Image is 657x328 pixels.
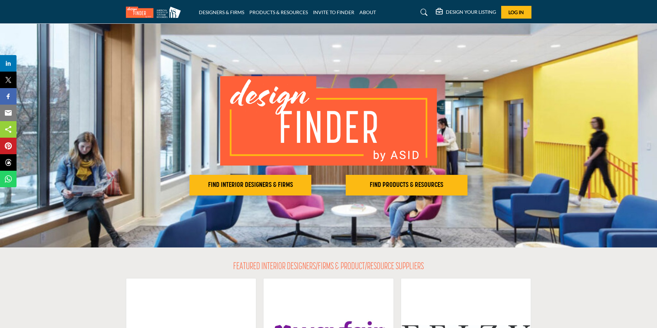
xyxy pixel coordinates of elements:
a: PRODUCTS & RESOURCES [249,9,308,15]
h2: FEATURED INTERIOR DESIGNERS/FIRMS & PRODUCT/RESOURCE SUPPLIERS [233,261,424,273]
a: INVITE TO FINDER [313,9,354,15]
a: DESIGNERS & FIRMS [199,9,244,15]
h2: FIND PRODUCTS & RESOURCES [348,181,465,189]
button: FIND INTERIOR DESIGNERS & FIRMS [190,175,311,195]
img: Site Logo [126,7,184,18]
span: Log In [508,9,524,15]
h2: FIND INTERIOR DESIGNERS & FIRMS [192,181,309,189]
h5: DESIGN YOUR LISTING [446,9,496,15]
button: FIND PRODUCTS & RESOURCES [346,175,467,195]
button: Log In [501,6,531,19]
a: ABOUT [359,9,376,15]
a: Search [414,7,432,18]
img: image [220,76,437,166]
div: DESIGN YOUR LISTING [436,8,496,17]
